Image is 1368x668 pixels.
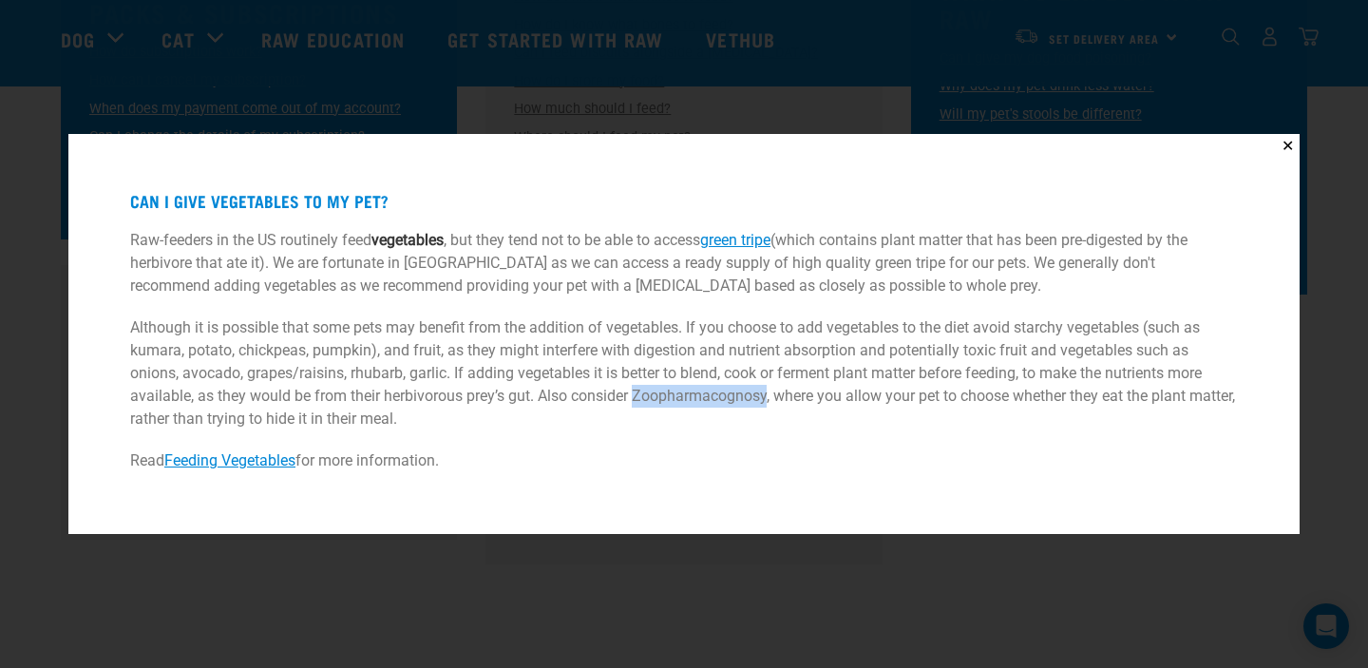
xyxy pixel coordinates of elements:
[130,229,1238,297] p: Raw-feeders in the US routinely feed , but they tend not to be able to access (which contains pla...
[130,316,1238,430] p: Although it is possible that some pets may benefit from the addition of vegetables. If you choose...
[130,449,1238,472] p: Read for more information.
[700,231,770,249] a: green tripe
[164,451,295,469] a: Feeding Vegetables
[1276,134,1300,158] button: Close
[130,192,1238,211] h4: Can I give vegetables to my pet?
[371,231,444,249] strong: vegetables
